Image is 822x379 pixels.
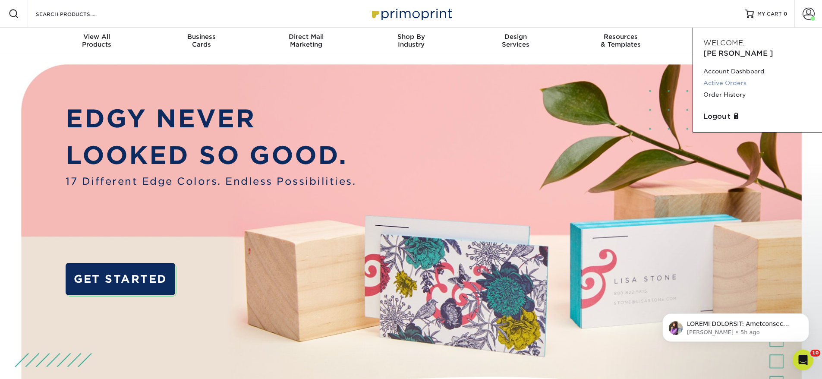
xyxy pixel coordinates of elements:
[66,263,175,295] a: GET STARTED
[568,33,673,41] span: Resources
[703,111,812,122] a: Logout
[2,353,73,376] iframe: Google Customer Reviews
[149,33,254,41] span: Business
[649,295,822,356] iframe: Intercom notifications message
[66,137,356,174] p: LOOKED SO GOOD.
[703,49,773,57] span: [PERSON_NAME]
[44,33,149,41] span: View All
[568,33,673,48] div: & Templates
[793,350,813,370] iframe: Intercom live chat
[368,4,454,23] img: Primoprint
[568,28,673,55] a: Resources& Templates
[784,11,787,17] span: 0
[463,33,568,41] span: Design
[66,174,356,189] span: 17 Different Edge Colors. Endless Possibilities.
[703,77,812,89] a: Active Orders
[673,28,778,55] a: Contact& Support
[35,9,119,19] input: SEARCH PRODUCTS.....
[149,33,254,48] div: Cards
[673,33,778,48] div: & Support
[703,66,812,77] a: Account Dashboard
[703,39,745,47] span: Welcome,
[149,28,254,55] a: BusinessCards
[359,28,463,55] a: Shop ByIndustry
[254,28,359,55] a: Direct MailMarketing
[44,33,149,48] div: Products
[359,33,463,48] div: Industry
[44,28,149,55] a: View AllProducts
[757,10,782,18] span: MY CART
[254,33,359,48] div: Marketing
[463,33,568,48] div: Services
[66,100,356,137] p: EDGY NEVER
[703,89,812,101] a: Order History
[254,33,359,41] span: Direct Mail
[810,350,820,357] span: 10
[463,28,568,55] a: DesignServices
[673,33,778,41] span: Contact
[359,33,463,41] span: Shop By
